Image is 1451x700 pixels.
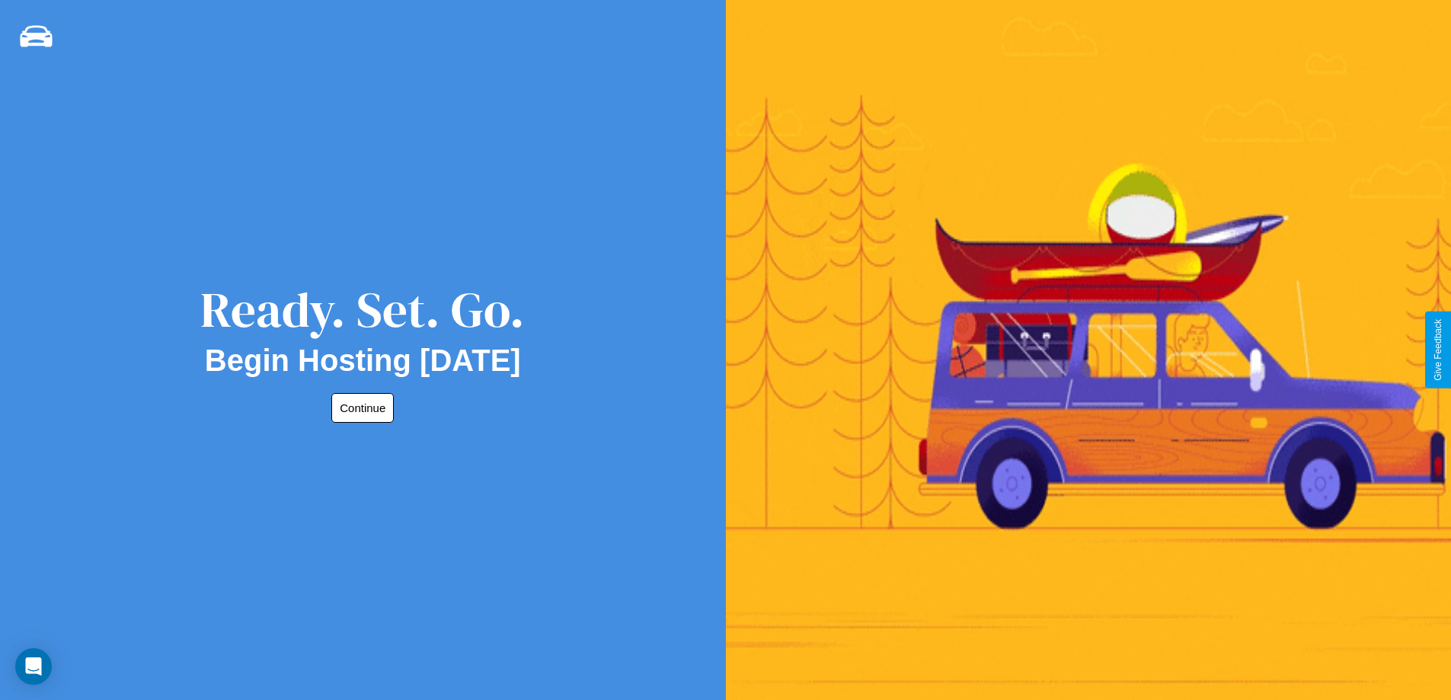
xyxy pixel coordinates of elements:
h2: Begin Hosting [DATE] [205,344,521,378]
div: Give Feedback [1433,319,1443,381]
div: Ready. Set. Go. [200,276,525,344]
div: Open Intercom Messenger [15,648,52,685]
button: Continue [331,393,394,423]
